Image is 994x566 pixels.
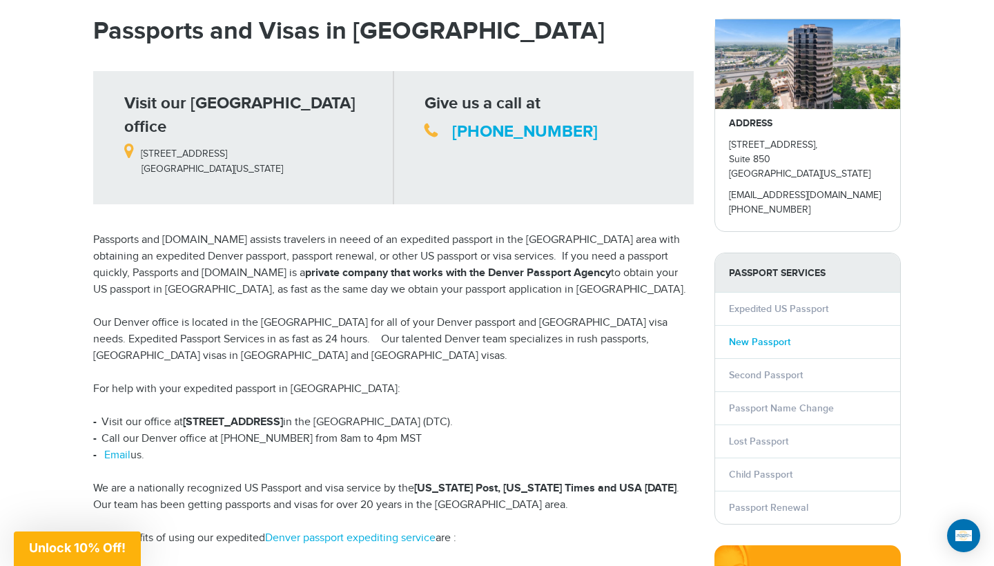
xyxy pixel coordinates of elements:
a: Second Passport [729,369,803,381]
strong: private company that works with the Denver Passport Agency [305,266,611,280]
a: Lost Passport [729,436,788,447]
p: The benefits of using our expedited are : [93,530,694,547]
div: Open Intercom Messenger [947,519,980,552]
li: us. [93,447,694,464]
a: Denver passport expediting service [265,531,436,545]
p: We are a nationally recognized US Passport and visa service by the . Our team has been getting pa... [93,480,694,514]
li: Visit our office at in the [GEOGRAPHIC_DATA] (DTC). [93,414,694,431]
strong: Give us a call at [425,93,540,113]
strong: [US_STATE] Post, [US_STATE] Times and USA [DATE] [414,482,676,495]
div: Unlock 10% Off! [14,531,141,566]
li: Call our Denver office at [PHONE_NUMBER] from 8am to 4pm MST [93,431,694,447]
strong: Visit our [GEOGRAPHIC_DATA] office [124,93,355,137]
a: [PHONE_NUMBER] [452,121,598,141]
strong: [STREET_ADDRESS] [183,416,283,429]
a: Passport Renewal [729,502,808,514]
p: For help with your expedited passport in [GEOGRAPHIC_DATA]: [93,381,694,398]
strong: ADDRESS [729,117,772,129]
p: [STREET_ADDRESS], Suite 850 [GEOGRAPHIC_DATA][US_STATE] [729,138,886,182]
img: passportsandvisas_denver_5251_dtc_parkway_-_28de80_-_029b8f063c7946511503b0bb3931d518761db640.jpg [715,19,900,109]
p: Passports and [DOMAIN_NAME] assists travelers in neeed of an expedited passport in the [GEOGRAPHI... [93,232,694,298]
a: New Passport [729,336,790,348]
a: Email [104,449,130,462]
a: Passport Name Change [729,402,834,414]
h1: Passports and Visas in [GEOGRAPHIC_DATA] [93,19,694,43]
p: Our Denver office is located in the [GEOGRAPHIC_DATA] for all of your Denver passport and [GEOGRA... [93,315,694,364]
p: [PHONE_NUMBER] [729,203,886,217]
span: Unlock 10% Off! [29,540,126,555]
p: [STREET_ADDRESS] [GEOGRAPHIC_DATA][US_STATE] [124,139,383,176]
a: Child Passport [729,469,792,480]
strong: PASSPORT SERVICES [715,253,900,293]
a: [EMAIL_ADDRESS][DOMAIN_NAME] [729,190,881,201]
a: Expedited US Passport [729,303,828,315]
